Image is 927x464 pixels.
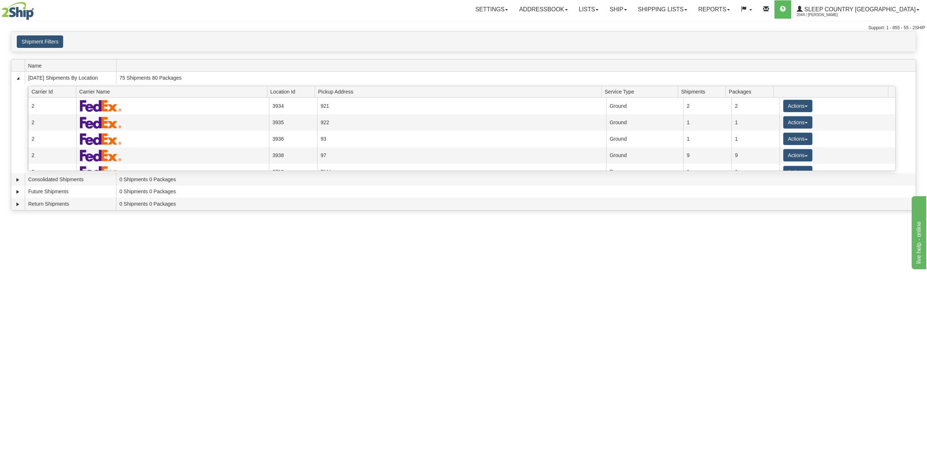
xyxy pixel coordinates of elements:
[606,98,683,114] td: Ground
[80,100,122,112] img: FedEx Express®
[116,186,916,198] td: 0 Shipments 0 Packages
[683,114,731,131] td: 1
[693,0,735,19] a: Reports
[269,98,317,114] td: 3934
[783,100,812,112] button: Actions
[317,164,606,180] td: BLU
[31,86,76,97] span: Carrier Id
[269,131,317,147] td: 3936
[803,6,916,12] span: Sleep Country [GEOGRAPHIC_DATA]
[731,131,780,147] td: 1
[317,98,606,114] td: 921
[270,86,315,97] span: Location Id
[14,201,22,208] a: Expand
[731,164,780,180] td: 1
[14,176,22,183] a: Expand
[606,114,683,131] td: Ground
[80,149,122,161] img: FedEx Express®
[731,98,780,114] td: 2
[683,98,731,114] td: 2
[116,198,916,210] td: 0 Shipments 0 Packages
[606,131,683,147] td: Ground
[632,0,693,19] a: Shipping lists
[683,131,731,147] td: 1
[28,98,76,114] td: 2
[5,4,68,13] div: live help - online
[25,173,116,186] td: Consolidated Shipments
[606,147,683,164] td: Ground
[470,0,513,19] a: Settings
[269,147,317,164] td: 3938
[797,11,851,19] span: 2044 / [PERSON_NAME]
[25,198,116,210] td: Return Shipments
[606,164,683,180] td: Express
[14,75,22,82] a: Collapse
[683,147,731,164] td: 9
[573,0,604,19] a: Lists
[910,195,926,269] iframe: chat widget
[28,147,76,164] td: 2
[269,114,317,131] td: 3935
[2,25,925,31] div: Support: 1 - 855 - 55 - 2SHIP
[28,164,76,180] td: 2
[25,186,116,198] td: Future Shipments
[2,2,34,20] img: logo2044.jpg
[729,86,773,97] span: Packages
[683,164,731,180] td: 1
[317,131,606,147] td: 93
[317,147,606,164] td: 97
[17,35,63,48] button: Shipment Filters
[80,133,122,145] img: FedEx Express®
[783,166,812,178] button: Actions
[783,149,812,161] button: Actions
[25,72,116,84] td: [DATE] Shipments By Location
[116,173,916,186] td: 0 Shipments 0 Packages
[731,147,780,164] td: 9
[791,0,925,19] a: Sleep Country [GEOGRAPHIC_DATA] 2044 / [PERSON_NAME]
[317,114,606,131] td: 922
[269,164,317,180] td: 6710
[604,0,632,19] a: Ship
[681,86,726,97] span: Shipments
[731,114,780,131] td: 1
[318,86,601,97] span: Pickup Address
[28,60,116,71] span: Name
[80,166,122,178] img: FedEx Express®
[513,0,573,19] a: Addressbook
[605,86,678,97] span: Service Type
[116,72,916,84] td: 75 Shipments 80 Packages
[80,117,122,129] img: FedEx Express®
[783,133,812,145] button: Actions
[79,86,267,97] span: Carrier Name
[14,188,22,195] a: Expand
[28,131,76,147] td: 2
[783,116,812,129] button: Actions
[28,114,76,131] td: 2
